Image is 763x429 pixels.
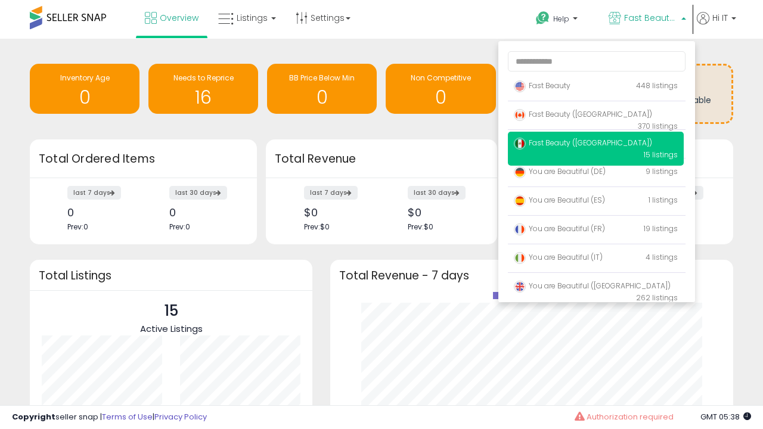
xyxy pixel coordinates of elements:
[273,88,371,107] h1: 0
[636,80,678,91] span: 448 listings
[169,206,236,219] div: 0
[275,151,488,167] h3: Total Revenue
[646,252,678,262] span: 4 listings
[638,121,678,131] span: 370 listings
[30,64,139,114] a: Inventory Age 0
[514,281,671,291] span: You are Beautiful ([GEOGRAPHIC_DATA])
[154,88,252,107] h1: 16
[408,206,476,219] div: $0
[514,252,603,262] span: You are Beautiful (IT)
[304,186,358,200] label: last 7 days
[140,322,203,335] span: Active Listings
[514,195,526,207] img: spain.png
[644,150,678,160] span: 15 listings
[289,73,355,83] span: BB Price Below Min
[514,80,570,91] span: Fast Beauty
[12,411,55,422] strong: Copyright
[39,271,303,280] h3: Total Listings
[514,223,605,234] span: You are Beautiful (FR)
[392,88,489,107] h1: 0
[646,166,678,176] span: 9 listings
[60,73,110,83] span: Inventory Age
[526,2,598,39] a: Help
[237,12,268,24] span: Listings
[514,195,605,205] span: You are Beautiful (ES)
[697,12,736,39] a: Hi IT
[712,12,728,24] span: Hi IT
[700,411,751,422] span: 2025-08-14 05:38 GMT
[514,138,526,150] img: mexico.png
[169,186,227,200] label: last 30 days
[154,411,207,422] a: Privacy Policy
[386,64,495,114] a: Non Competitive 0
[102,411,153,422] a: Terms of Use
[39,151,248,167] h3: Total Ordered Items
[411,73,471,83] span: Non Competitive
[514,109,526,121] img: canada.png
[173,73,234,83] span: Needs to Reprice
[514,223,526,235] img: france.png
[636,293,678,303] span: 262 listings
[304,222,330,232] span: Prev: $0
[267,64,377,114] a: BB Price Below Min 0
[553,14,569,24] span: Help
[12,412,207,423] div: seller snap | |
[67,186,121,200] label: last 7 days
[169,222,190,232] span: Prev: 0
[514,80,526,92] img: usa.png
[67,206,134,219] div: 0
[408,186,466,200] label: last 30 days
[148,64,258,114] a: Needs to Reprice 16
[514,281,526,293] img: uk.png
[67,222,88,232] span: Prev: 0
[339,271,724,280] h3: Total Revenue - 7 days
[514,166,526,178] img: germany.png
[514,166,606,176] span: You are Beautiful (DE)
[514,138,652,148] span: Fast Beauty ([GEOGRAPHIC_DATA])
[304,206,373,219] div: $0
[36,88,134,107] h1: 0
[514,109,652,119] span: Fast Beauty ([GEOGRAPHIC_DATA])
[644,223,678,234] span: 19 listings
[514,252,526,264] img: italy.png
[535,11,550,26] i: Get Help
[140,300,203,322] p: 15
[624,12,678,24] span: Fast Beauty ([GEOGRAPHIC_DATA])
[649,195,678,205] span: 1 listings
[408,222,433,232] span: Prev: $0
[160,12,198,24] span: Overview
